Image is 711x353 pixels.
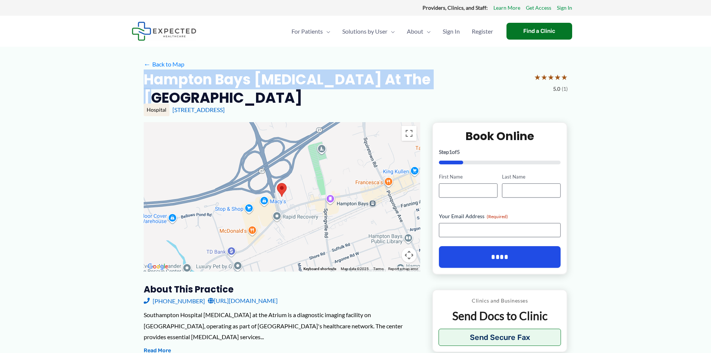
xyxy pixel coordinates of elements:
[439,173,498,180] label: First Name
[286,18,499,44] nav: Primary Site Navigation
[541,70,548,84] span: ★
[439,296,561,306] p: Clinics and Businesses
[506,23,572,40] a: Find a Clinic
[449,149,452,155] span: 1
[534,70,541,84] span: ★
[146,262,170,272] img: Google
[561,70,568,84] span: ★
[487,214,508,219] span: (Required)
[387,18,395,44] span: Menu Toggle
[144,70,528,107] h2: Hampton Bays [MEDICAL_DATA] at the [GEOGRAPHIC_DATA]
[402,126,417,141] button: Toggle fullscreen view
[439,149,561,155] p: Step of
[557,3,572,13] a: Sign In
[341,267,369,271] span: Map data ©2025
[466,18,499,44] a: Register
[132,22,196,41] img: Expected Healthcare Logo - side, dark font, small
[439,329,561,346] button: Send Secure Fax
[443,18,460,44] span: Sign In
[457,149,460,155] span: 5
[548,70,554,84] span: ★
[208,295,278,306] a: [URL][DOMAIN_NAME]
[437,18,466,44] a: Sign In
[439,213,561,220] label: Your Email Address
[401,18,437,44] a: AboutMenu Toggle
[553,84,560,94] span: 5.0
[493,3,520,13] a: Learn More
[342,18,387,44] span: Solutions by User
[388,267,418,271] a: Report a map error
[303,266,336,272] button: Keyboard shortcuts
[286,18,336,44] a: For PatientsMenu Toggle
[402,248,417,263] button: Map camera controls
[144,309,420,343] div: Southampton Hospital [MEDICAL_DATA] at the Atrium is a diagnostic imaging facility on [GEOGRAPHIC...
[144,284,420,295] h3: About this practice
[562,84,568,94] span: (1)
[146,262,170,272] a: Open this area in Google Maps (opens a new window)
[554,70,561,84] span: ★
[172,106,225,113] a: [STREET_ADDRESS]
[144,103,169,116] div: Hospital
[439,309,561,323] p: Send Docs to Clinic
[144,59,184,70] a: ←Back to Map
[422,4,488,11] strong: Providers, Clinics, and Staff:
[526,3,551,13] a: Get Access
[144,295,205,306] a: [PHONE_NUMBER]
[502,173,561,180] label: Last Name
[144,61,151,68] span: ←
[291,18,323,44] span: For Patients
[439,129,561,143] h2: Book Online
[323,18,330,44] span: Menu Toggle
[423,18,431,44] span: Menu Toggle
[472,18,493,44] span: Register
[373,267,384,271] a: Terms
[407,18,423,44] span: About
[336,18,401,44] a: Solutions by UserMenu Toggle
